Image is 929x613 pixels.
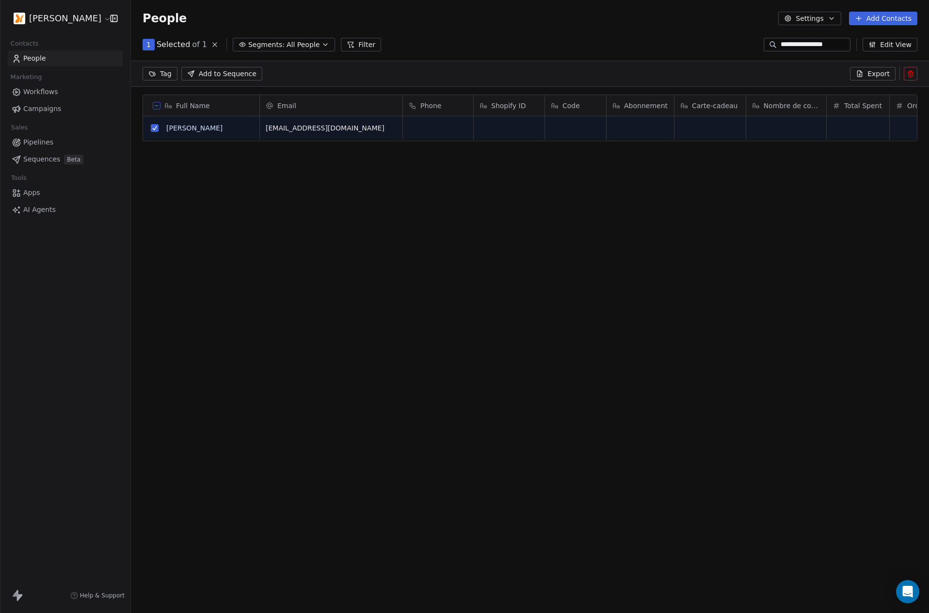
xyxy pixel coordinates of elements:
[166,124,223,132] a: [PERSON_NAME]
[8,84,123,100] a: Workflows
[764,101,820,111] span: Nombre de cours
[850,67,896,81] button: Export
[8,101,123,117] a: Campaigns
[23,137,53,147] span: Pipelines
[192,39,207,50] span: of 1
[896,580,919,603] div: Open Intercom Messenger
[23,87,58,97] span: Workflows
[143,67,177,81] button: Tag
[341,38,381,51] button: Filter
[143,39,155,50] button: 1
[8,202,123,218] a: AI Agents
[143,116,260,577] div: grid
[287,40,320,50] span: All People
[8,151,123,167] a: SequencesBeta
[562,101,580,111] span: Code
[80,592,125,599] span: Help & Support
[8,185,123,201] a: Apps
[624,101,668,111] span: Abonnement
[143,95,259,116] div: Full Name
[248,40,285,50] span: Segments:
[491,101,526,111] span: Shopify ID
[23,188,40,198] span: Apps
[23,53,46,64] span: People
[266,123,397,133] span: [EMAIL_ADDRESS][DOMAIN_NAME]
[64,155,83,164] span: Beta
[181,67,262,81] button: Add to Sequence
[607,95,674,116] div: Abonnement
[199,69,256,79] span: Add to Sequence
[23,104,61,114] span: Campaigns
[8,134,123,150] a: Pipelines
[70,592,125,599] a: Help & Support
[746,95,826,116] div: Nombre de cours
[403,95,473,116] div: Phone
[863,38,917,51] button: Edit View
[545,95,606,116] div: Code
[7,171,31,185] span: Tools
[674,95,746,116] div: Carte-cadeau
[420,101,441,111] span: Phone
[160,69,172,79] span: Tag
[6,36,43,51] span: Contacts
[692,101,738,111] span: Carte-cadeau
[844,101,882,111] span: Total Spent
[867,69,890,79] span: Export
[157,39,190,50] span: Selected
[146,40,151,49] span: 1
[23,154,60,164] span: Sequences
[827,95,889,116] div: Total Spent
[778,12,841,25] button: Settings
[23,205,56,215] span: AI Agents
[143,11,187,26] span: People
[7,120,32,135] span: Sales
[29,12,101,25] span: [PERSON_NAME]
[8,50,123,66] a: People
[474,95,545,116] div: Shopify ID
[277,101,296,111] span: Email
[6,70,46,84] span: Marketing
[260,95,402,116] div: Email
[849,12,917,25] button: Add Contacts
[176,101,210,111] span: Full Name
[14,13,25,24] img: Logo%20Orange-Seul-Padding.jpg
[12,10,103,27] button: [PERSON_NAME]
